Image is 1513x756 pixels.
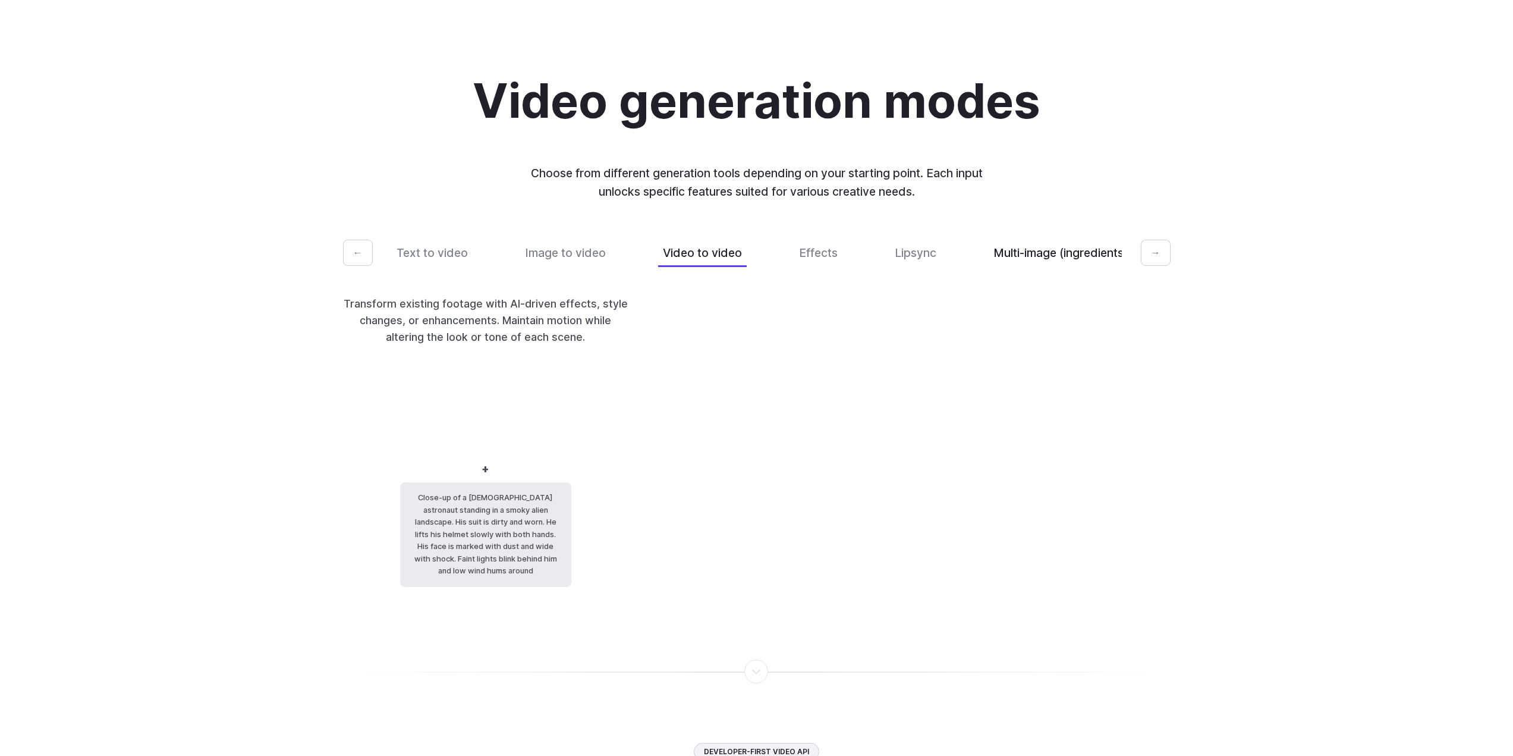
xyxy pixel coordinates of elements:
[473,75,1040,126] h2: Video generation modes
[520,239,611,267] button: Image to video
[658,239,747,267] button: Video to video
[400,482,571,586] code: Close-up of a [DEMOGRAPHIC_DATA] astronaut standing in a smoky alien landscape. His suit is dirty...
[343,296,628,346] p: Transform existing footage with AI-driven effects, style changes, or enhancements. Maintain motio...
[890,239,941,267] button: Lipsync
[1141,240,1171,266] button: →
[509,164,1004,200] p: Choose from different generation tools depending on your starting point. Each input unlocks speci...
[343,240,373,266] button: ←
[392,239,473,267] button: Text to video
[794,239,842,267] button: Effects
[989,239,1133,267] button: Multi-image (ingredients)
